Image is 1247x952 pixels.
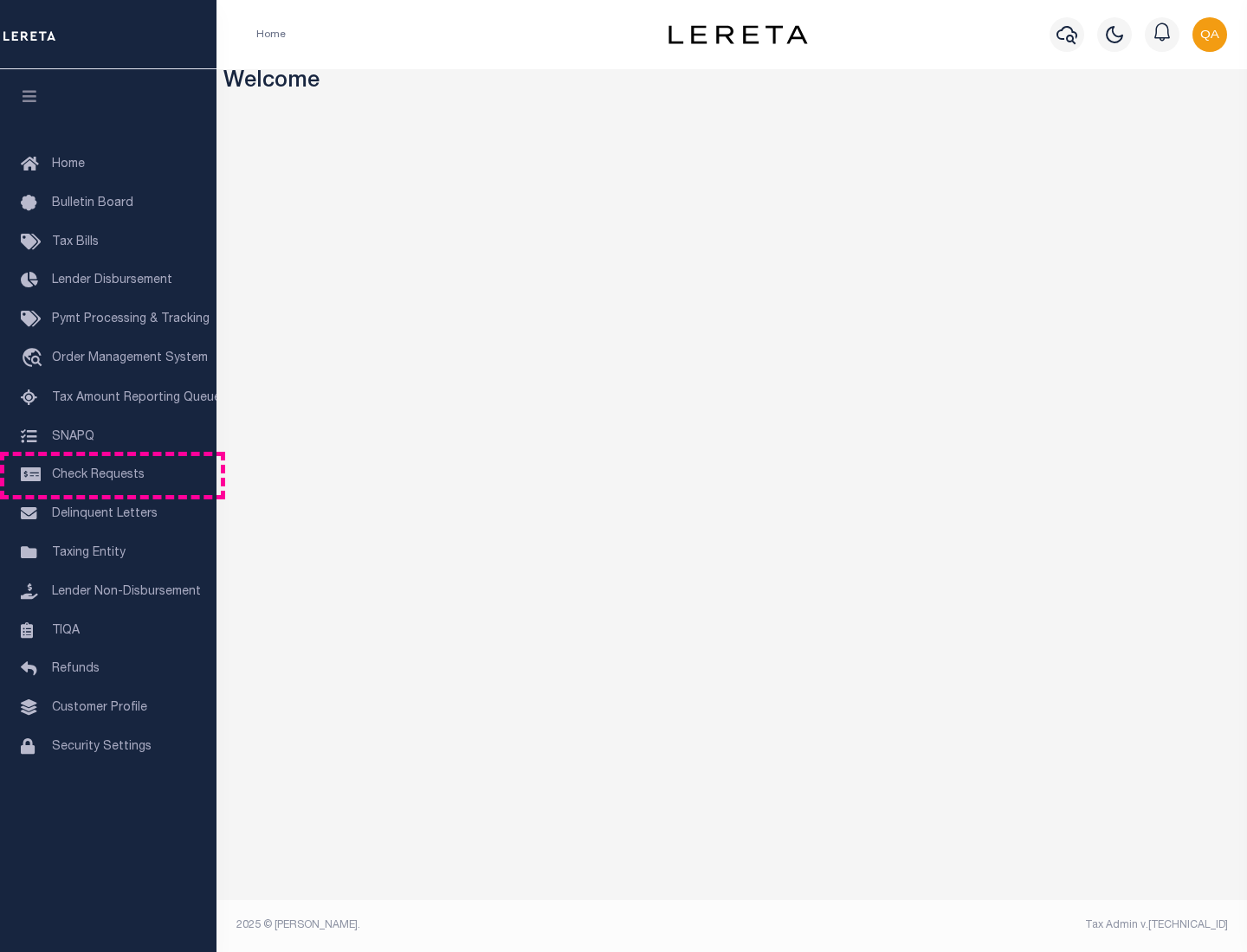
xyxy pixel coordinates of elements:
[52,430,94,442] span: SNAPQ
[52,158,85,170] span: Home
[1192,17,1227,52] img: svg+xml;base64,PHN2ZyB4bWxucz0iaHR0cDovL3d3dy53My5vcmcvMjAwMC9zdmciIHBvaW50ZXItZXZlbnRzPSJub25lIi...
[52,547,126,559] span: Taxing Entity
[52,741,152,753] span: Security Settings
[52,236,99,248] span: Tax Bills
[52,392,221,404] span: Tax Amount Reporting Queue
[52,508,158,520] span: Delinquent Letters
[669,25,807,44] img: logo-dark.svg
[256,27,286,42] li: Home
[52,702,147,714] span: Customer Profile
[52,624,80,636] span: TIQA
[52,586,201,598] span: Lender Non-Disbursement
[223,69,1241,96] h3: Welcome
[21,348,48,370] i: travel_explore
[745,917,1228,933] div: Tax Admin v.[TECHNICAL_ID]
[52,274,172,286] span: Lender Disbursement
[52,313,210,325] span: Pymt Processing & Tracking
[52,197,133,209] span: Bulletin Board
[52,469,145,481] span: Check Requests
[52,663,100,675] span: Refunds
[52,352,208,364] span: Order Management System
[223,917,733,933] div: 2025 © [PERSON_NAME].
